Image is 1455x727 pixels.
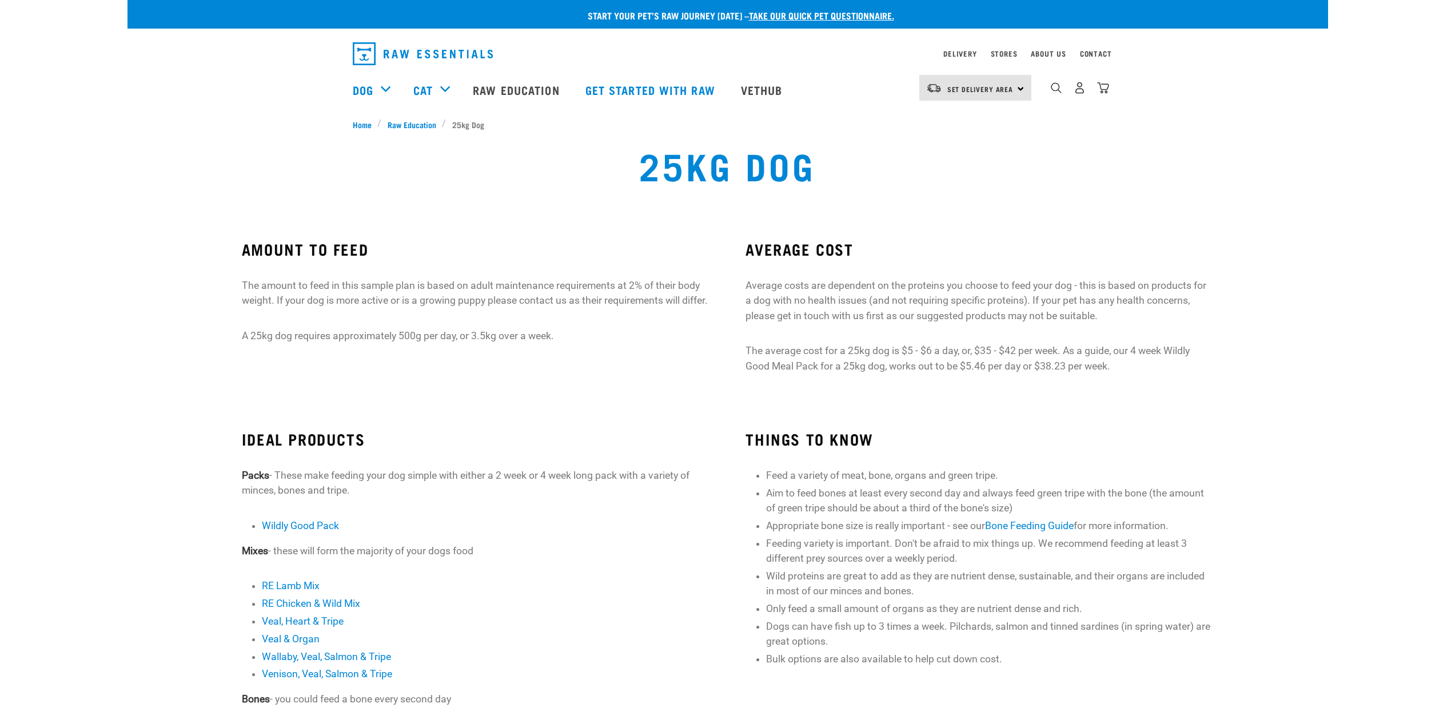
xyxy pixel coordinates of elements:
li: Only feed a small amount of organs as they are nutrient dense and rich. [766,601,1213,616]
a: Raw Education [381,118,442,130]
a: Vethub [730,67,797,113]
img: Raw Essentials Logo [353,42,493,65]
h1: 25kg Dog [639,144,815,185]
span: Home [353,118,372,130]
a: Veal, Heart & Tripe [262,615,344,627]
strong: Mixes [242,545,268,557]
p: Start your pet’s raw journey [DATE] – [136,9,1337,22]
p: A 25kg dog requires approximately 500g per day, or 3.5kg over a week. [242,328,709,343]
img: home-icon-1@2x.png [1051,82,1062,93]
a: RE Lamb Mix [262,580,320,591]
p: - you could feed a bone every second day [242,692,709,706]
img: user.png [1074,82,1086,94]
p: The average cost for a 25kg dog is $5 - $6 a day, or, $35 - $42 per week. As a guide, our 4 week ... [746,343,1213,374]
a: Home [353,118,378,130]
a: Wildly Good Pack [262,520,339,531]
li: Dogs can have fish up to 3 times a week. Pilchards, salmon and tinned sardines (in spring water) ... [766,619,1213,649]
h3: AMOUNT TO FEED [242,240,709,258]
li: Appropriate bone size is really important - see our for more information. [766,518,1213,533]
a: About Us [1031,51,1066,55]
a: Bone Feeding Guide [985,520,1074,531]
a: Raw Education [461,67,573,113]
li: Bulk options are also available to help cut down cost. [766,651,1213,666]
p: - these will form the majority of your dogs food [242,543,709,558]
p: The amount to feed in this sample plan is based on adult maintenance requirements at 2% of their ... [242,278,709,308]
h3: THINGS TO KNOW [746,430,1213,448]
nav: dropdown navigation [127,67,1328,113]
h3: AVERAGE COST [746,240,1213,258]
h3: IDEAL PRODUCTS [242,430,709,448]
p: Average costs are dependent on the proteins you choose to feed your dog - this is based on produc... [746,278,1213,323]
nav: dropdown navigation [344,38,1112,70]
a: RE Chicken & Wild Mix [262,598,360,609]
nav: breadcrumbs [353,118,1103,130]
li: Feeding variety is important. Don't be afraid to mix things up. We recommend feeding at least 3 d... [766,536,1213,566]
a: Cat [413,81,433,98]
img: van-moving.png [926,83,942,93]
li: Feed a variety of meat, bone, organs and green tripe. [766,468,1213,483]
img: home-icon@2x.png [1097,82,1109,94]
strong: Packs [242,470,269,481]
span: Raw Education [388,118,436,130]
span: Set Delivery Area [947,87,1014,91]
p: - These make feeding your dog simple with either a 2 week or 4 week long pack with a variety of m... [242,468,709,498]
a: Wallaby, Veal, Salmon & Tripe [262,651,391,662]
li: Wild proteins are great to add as they are nutrient dense, sustainable, and their organs are incl... [766,569,1213,599]
a: Contact [1080,51,1112,55]
a: Venison, Veal, Salmon & Tripe [262,668,392,680]
a: Dog [353,81,373,98]
a: take our quick pet questionnaire. [749,13,894,18]
a: Delivery [943,51,976,55]
li: Aim to feed bones at least every second day and always feed green tripe with the bone (the amount... [766,486,1213,516]
a: Stores [991,51,1018,55]
a: Get started with Raw [574,67,730,113]
strong: Bones [242,693,270,705]
a: Veal & Organ [262,633,320,645]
